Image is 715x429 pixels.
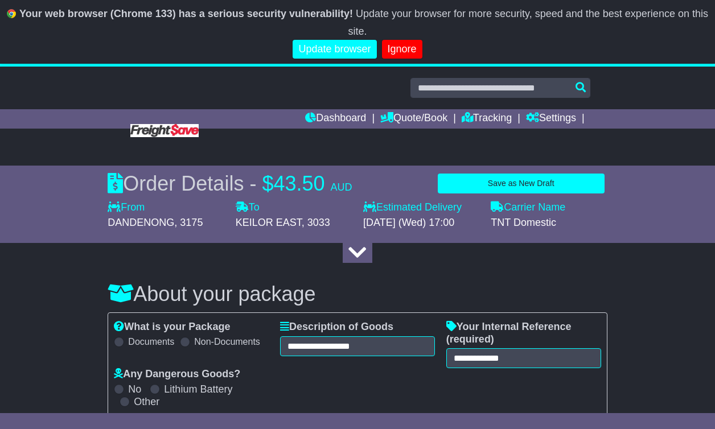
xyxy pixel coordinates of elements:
a: Dashboard [305,109,366,129]
a: Tracking [462,109,512,129]
img: Freight Save [130,124,199,137]
a: Update browser [293,40,376,59]
span: DANDENONG [108,217,174,228]
a: Settings [526,109,576,129]
label: Estimated Delivery [363,201,479,214]
label: Lithium Battery [164,383,232,396]
label: From [108,201,145,214]
span: AUD [331,181,352,193]
b: Your web browser (Chrome 133) has a serious security vulnerability! [19,8,353,19]
h3: About your package [108,283,607,306]
span: 43.50 [273,172,324,195]
label: What is your Package [114,321,230,333]
span: KEILOR EAST [236,217,302,228]
button: Save as New Draft [438,174,605,193]
label: Non-Documents [194,336,260,347]
label: To [236,201,260,214]
label: Description of Goods [280,321,393,333]
label: No [128,383,141,396]
a: Ignore [382,40,422,59]
a: Quote/Book [380,109,447,129]
div: [DATE] (Wed) 17:00 [363,217,479,229]
span: , 3033 [302,217,330,228]
label: Other [134,396,159,409]
label: Your Internal Reference (required) [446,321,601,345]
label: Carrier Name [491,201,565,214]
span: $ [262,172,273,195]
span: , 3175 [174,217,203,228]
div: TNT Domestic [491,217,607,229]
label: Documents [128,336,174,347]
span: Update your browser for more security, speed and the best experience on this site. [348,8,708,37]
div: Order Details - [108,171,352,196]
label: Any Dangerous Goods? [114,368,240,381]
